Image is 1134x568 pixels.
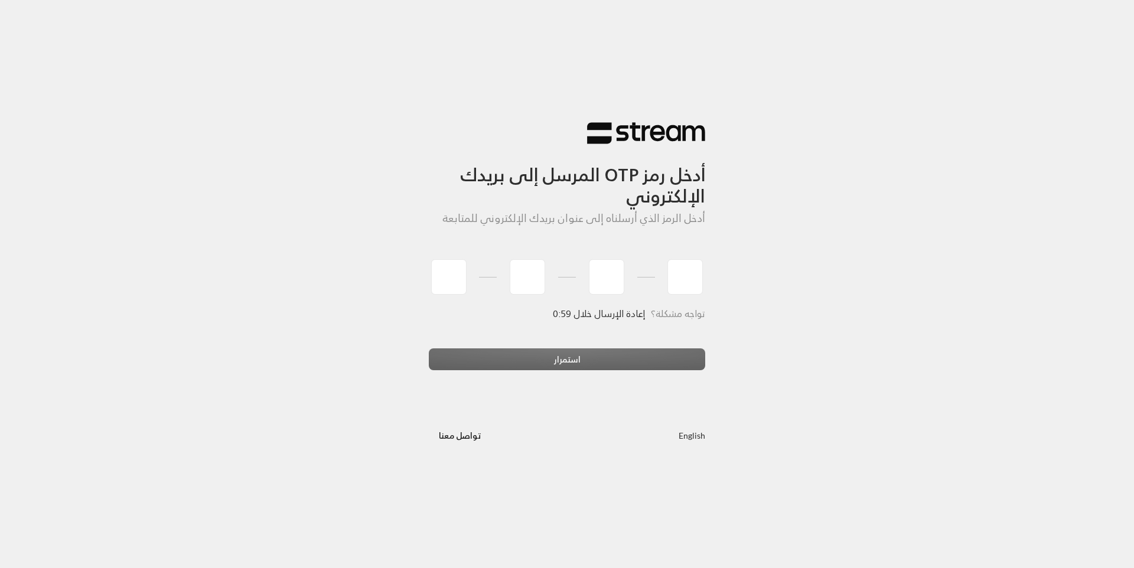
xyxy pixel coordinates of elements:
a: تواصل معنا [429,428,491,443]
h5: أدخل الرمز الذي أرسلناه إلى عنوان بريدك الإلكتروني للمتابعة [429,212,705,225]
h3: أدخل رمز OTP المرسل إلى بريدك الإلكتروني [429,145,705,207]
button: تواصل معنا [429,424,491,446]
img: Stream Logo [587,122,705,145]
a: English [679,424,705,446]
span: تواجه مشكلة؟ [651,305,705,322]
span: إعادة الإرسال خلال 0:59 [553,305,645,322]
